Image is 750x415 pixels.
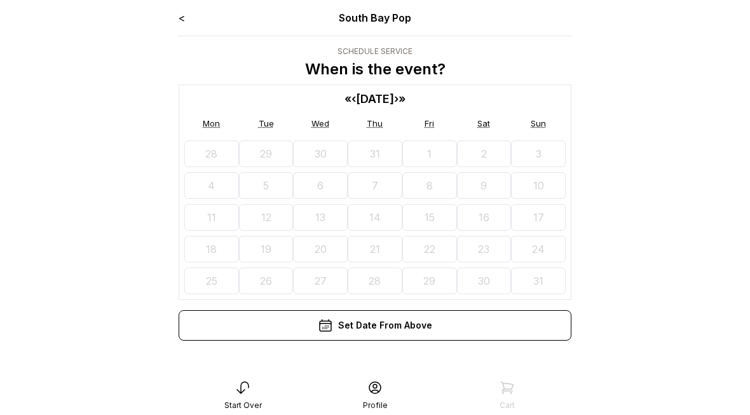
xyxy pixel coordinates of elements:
[425,118,434,128] abbr: Friday
[305,46,446,57] div: Schedule Service
[179,11,185,24] a: <
[239,204,294,231] button: August 12, 2025
[457,172,512,199] button: August 9, 2025
[315,243,327,255] abbr: August 20, 2025
[351,90,356,107] button: ‹
[184,268,239,294] button: August 25, 2025
[260,275,272,287] abbr: August 26, 2025
[261,211,271,224] abbr: August 12, 2025
[369,211,381,224] abbr: August 14, 2025
[481,179,487,192] abbr: August 9, 2025
[184,172,239,199] button: August 4, 2025
[367,118,383,128] abbr: Thursday
[315,211,325,224] abbr: August 13, 2025
[511,140,566,167] button: August 3, 2025
[477,118,490,128] abbr: Saturday
[370,243,380,255] abbr: August 21, 2025
[293,236,348,262] button: August 20, 2025
[348,268,402,294] button: August 28, 2025
[425,211,435,224] abbr: August 15, 2025
[315,147,327,160] abbr: July 30, 2025
[424,243,435,255] abbr: August 22, 2025
[205,147,217,160] abbr: July 28, 2025
[426,179,433,192] abbr: August 8, 2025
[402,172,457,199] button: August 8, 2025
[533,275,543,287] abbr: August 31, 2025
[511,204,566,231] button: August 17, 2025
[179,310,571,341] div: Set Date From Above
[293,172,348,199] button: August 6, 2025
[293,204,348,231] button: August 13, 2025
[402,204,457,231] button: August 15, 2025
[311,118,329,128] abbr: Wednesday
[206,275,217,287] abbr: August 25, 2025
[259,118,274,128] abbr: Tuesday
[239,236,294,262] button: August 19, 2025
[511,236,566,262] button: August 24, 2025
[500,400,515,411] div: Cart
[532,243,545,255] abbr: August 24, 2025
[344,90,351,107] button: «
[305,59,446,79] p: When is the event?
[184,236,239,262] button: August 18, 2025
[511,268,566,294] button: August 31, 2025
[356,92,394,105] span: [DATE]
[402,236,457,262] button: August 22, 2025
[531,118,546,128] abbr: Sunday
[207,211,216,224] abbr: August 11, 2025
[356,90,394,107] button: [DATE]
[348,236,402,262] button: August 21, 2025
[363,400,388,411] div: Profile
[315,275,327,287] abbr: August 27, 2025
[370,147,380,160] abbr: July 31, 2025
[293,268,348,294] button: August 27, 2025
[208,179,215,192] abbr: August 4, 2025
[478,243,489,255] abbr: August 23, 2025
[348,204,402,231] button: August 14, 2025
[457,140,512,167] button: August 2, 2025
[206,243,217,255] abbr: August 18, 2025
[457,204,512,231] button: August 16, 2025
[348,172,402,199] button: August 7, 2025
[457,236,512,262] button: August 23, 2025
[293,140,348,167] button: July 30, 2025
[203,118,220,128] abbr: Monday
[511,172,566,199] button: August 10, 2025
[402,268,457,294] button: August 29, 2025
[263,179,269,192] abbr: August 5, 2025
[184,204,239,231] button: August 11, 2025
[457,268,512,294] button: August 30, 2025
[257,10,493,25] div: South Bay Pop
[399,90,406,107] button: »
[536,147,542,160] abbr: August 3, 2025
[402,140,457,167] button: August 1, 2025
[479,211,489,224] abbr: August 16, 2025
[260,147,272,160] abbr: July 29, 2025
[372,179,378,192] abbr: August 7, 2025
[533,179,544,192] abbr: August 10, 2025
[481,147,487,160] abbr: August 2, 2025
[261,243,271,255] abbr: August 19, 2025
[239,268,294,294] button: August 26, 2025
[224,400,262,411] div: Start Over
[394,90,399,107] button: ›
[423,275,435,287] abbr: August 29, 2025
[427,147,432,160] abbr: August 1, 2025
[369,275,381,287] abbr: August 28, 2025
[184,140,239,167] button: July 28, 2025
[317,179,324,192] abbr: August 6, 2025
[478,275,490,287] abbr: August 30, 2025
[239,140,294,167] button: July 29, 2025
[533,211,544,224] abbr: August 17, 2025
[348,140,402,167] button: July 31, 2025
[239,172,294,199] button: August 5, 2025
